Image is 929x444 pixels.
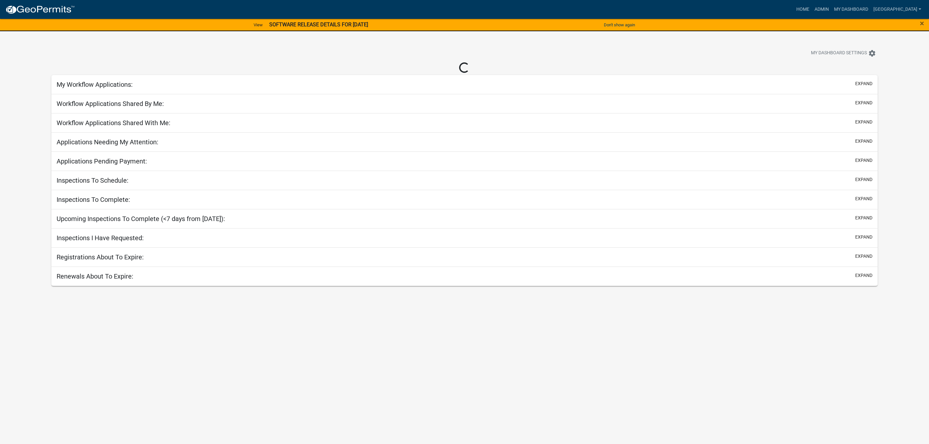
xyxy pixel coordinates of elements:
button: Close [920,20,924,27]
button: expand [855,234,872,241]
h5: Upcoming Inspections To Complete (<7 days from [DATE]): [57,215,225,223]
h5: Applications Needing My Attention: [57,138,158,146]
button: expand [855,272,872,279]
a: Home [794,3,812,16]
h5: Registrations About To Expire: [57,253,144,261]
h5: Renewals About To Expire: [57,272,133,280]
a: Admin [812,3,831,16]
h5: Applications Pending Payment: [57,157,147,165]
button: expand [855,99,872,106]
i: settings [868,49,876,57]
button: expand [855,119,872,125]
button: expand [855,138,872,145]
h5: Inspections To Complete: [57,196,130,203]
a: [GEOGRAPHIC_DATA] [871,3,924,16]
button: expand [855,195,872,202]
a: My Dashboard [831,3,871,16]
button: expand [855,215,872,221]
button: expand [855,157,872,164]
h5: My Workflow Applications: [57,81,133,88]
button: Don't show again [601,20,638,30]
h5: Workflow Applications Shared With Me: [57,119,170,127]
span: × [920,19,924,28]
span: My Dashboard Settings [811,49,867,57]
button: expand [855,176,872,183]
h5: Inspections To Schedule: [57,176,128,184]
button: expand [855,80,872,87]
a: View [251,20,265,30]
h5: Inspections I Have Requested: [57,234,144,242]
h5: Workflow Applications Shared By Me: [57,100,164,108]
button: expand [855,253,872,260]
strong: SOFTWARE RELEASE DETAILS FOR [DATE] [269,21,368,28]
button: My Dashboard Settingssettings [806,47,881,59]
